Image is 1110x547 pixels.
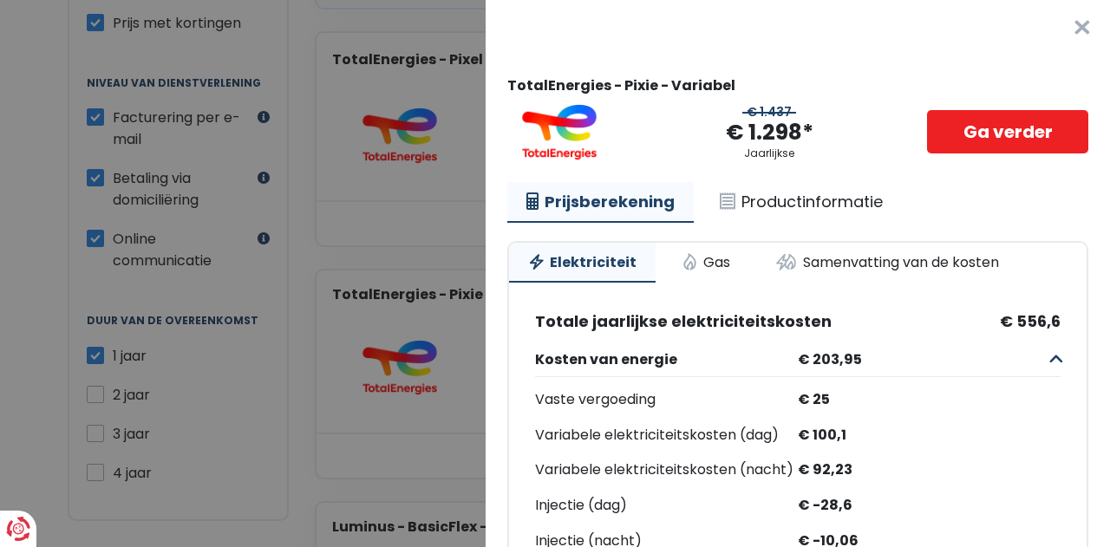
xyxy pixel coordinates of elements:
[535,342,1061,377] button: Kosten van energie € 203,95
[742,105,796,120] div: € 1.437
[701,182,902,222] a: Productinformatie
[663,243,749,281] a: Gas
[791,351,1047,368] span: € 203,95
[535,312,832,331] span: Totale jaarlijkse elektriciteitskosten
[509,243,656,283] a: Elektriciteit
[798,423,1061,448] div: € 100,1
[798,493,1061,518] div: € -28,6
[507,104,611,160] img: TotalEnergies
[507,77,1088,94] div: TotalEnergies - Pixie - Variabel
[1000,312,1061,331] span: € 556,6
[535,493,798,518] div: Injectie (dag)
[535,458,798,483] div: Variabele elektriciteitskosten (nacht)
[927,110,1088,153] a: Ga verder
[507,182,694,224] a: Prijsberekening
[535,351,791,368] span: Kosten van energie
[535,387,798,413] div: Vaste vergoeding
[535,423,798,448] div: Variabele elektriciteitskosten (dag)
[744,147,794,160] div: Jaarlijkse
[798,458,1061,483] div: € 92,23
[756,243,1018,281] a: Samenvatting van de kosten
[798,387,1061,413] div: € 25
[726,119,813,147] div: € 1.298*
